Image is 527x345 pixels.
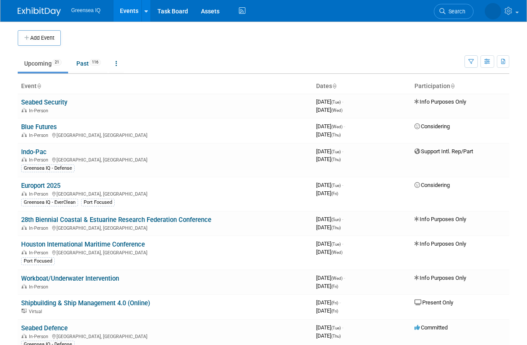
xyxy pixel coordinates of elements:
[339,299,341,306] span: -
[342,182,343,188] span: -
[313,79,411,94] th: Dates
[331,108,342,113] span: (Wed)
[22,309,27,313] img: Virtual Event
[342,148,343,155] span: -
[316,332,341,339] span: [DATE]
[21,156,309,163] div: [GEOGRAPHIC_DATA], [GEOGRAPHIC_DATA]
[434,4,474,19] a: Search
[81,199,115,206] div: Port Focused
[29,133,51,138] span: In-Person
[331,284,338,289] span: (Fri)
[414,123,450,130] span: Considering
[18,55,68,72] a: Upcoming21
[331,250,342,255] span: (Wed)
[331,149,341,154] span: (Tue)
[414,241,466,247] span: Info Purposes Only
[316,182,343,188] span: [DATE]
[52,59,62,66] span: 21
[316,190,338,196] span: [DATE]
[21,182,60,190] a: Europort 2025
[331,133,341,137] span: (Thu)
[21,332,309,339] div: [GEOGRAPHIC_DATA], [GEOGRAPHIC_DATA]
[331,100,341,104] span: (Tue)
[342,324,343,331] span: -
[414,275,466,281] span: Info Purposes Only
[331,191,338,196] span: (Fri)
[29,250,51,256] span: In-Person
[331,301,338,305] span: (Fri)
[342,241,343,247] span: -
[29,284,51,290] span: In-Person
[332,82,336,89] a: Sort by Start Date
[414,182,450,188] span: Considering
[331,276,342,281] span: (Wed)
[21,224,309,231] div: [GEOGRAPHIC_DATA], [GEOGRAPHIC_DATA]
[21,98,67,106] a: Seabed Security
[331,334,341,339] span: (Thu)
[22,250,27,254] img: In-Person Event
[37,82,41,89] a: Sort by Event Name
[29,157,51,163] span: In-Person
[21,199,78,206] div: Greensea IQ - EverClean
[331,326,341,330] span: (Tue)
[22,133,27,137] img: In-Person Event
[450,82,455,89] a: Sort by Participation Type
[414,216,466,222] span: Info Purposes Only
[331,217,341,222] span: (Sun)
[29,191,51,197] span: In-Person
[29,108,51,114] span: In-Person
[22,284,27,288] img: In-Person Event
[29,309,44,314] span: Virtual
[342,216,343,222] span: -
[22,191,27,196] img: In-Person Event
[316,107,342,113] span: [DATE]
[414,98,466,105] span: Info Purposes Only
[21,165,75,172] div: Greensea IQ - Defense
[344,123,345,130] span: -
[21,131,309,138] div: [GEOGRAPHIC_DATA], [GEOGRAPHIC_DATA]
[22,108,27,112] img: In-Person Event
[29,225,51,231] span: In-Person
[70,55,107,72] a: Past116
[316,283,338,289] span: [DATE]
[331,242,341,247] span: (Tue)
[485,3,501,19] img: Dawn D'Angelillo
[21,324,68,332] a: Seabed Defence
[21,216,211,224] a: 28th Biennial Coastal & Estuarine Research Federation Conference
[22,157,27,161] img: In-Person Event
[316,156,341,162] span: [DATE]
[414,324,448,331] span: Committed
[71,7,100,13] span: Greensea IQ
[411,79,509,94] th: Participation
[316,98,343,105] span: [DATE]
[316,275,345,281] span: [DATE]
[344,275,345,281] span: -
[18,30,61,46] button: Add Event
[21,249,309,256] div: [GEOGRAPHIC_DATA], [GEOGRAPHIC_DATA]
[21,123,57,131] a: Blue Futures
[316,131,341,138] span: [DATE]
[21,275,119,282] a: Workboat/Underwater Intervention
[316,324,343,331] span: [DATE]
[331,124,342,129] span: (Wed)
[331,157,341,162] span: (Thu)
[414,299,453,306] span: Present Only
[18,7,61,16] img: ExhibitDay
[316,241,343,247] span: [DATE]
[316,299,341,306] span: [DATE]
[342,98,343,105] span: -
[22,334,27,338] img: In-Person Event
[21,190,309,197] div: [GEOGRAPHIC_DATA], [GEOGRAPHIC_DATA]
[316,224,341,231] span: [DATE]
[316,249,342,255] span: [DATE]
[316,307,338,314] span: [DATE]
[331,183,341,188] span: (Tue)
[21,148,47,156] a: Indo-Pac
[22,225,27,230] img: In-Person Event
[414,148,473,155] span: Support Intl. Rep/Part
[316,216,343,222] span: [DATE]
[21,241,145,248] a: Houston International Maritime Conference
[316,148,343,155] span: [DATE]
[18,79,313,94] th: Event
[21,299,150,307] a: S​hipbuilding & Ship Management 4.0 (Online)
